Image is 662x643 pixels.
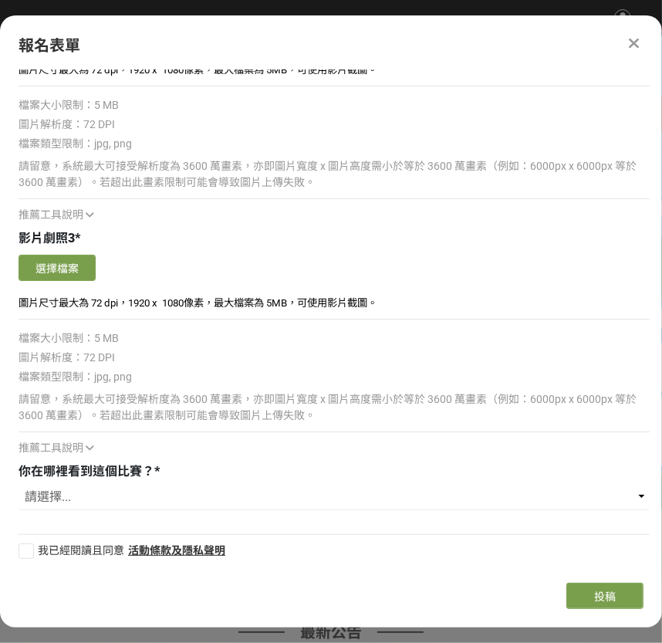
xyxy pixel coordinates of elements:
[566,583,643,609] button: 投稿
[19,332,119,344] span: 檔案大小限制：5 MB
[19,208,83,221] span: 推薦工具說明
[19,371,132,383] span: 檔案類型限制：jpg, png
[19,351,115,364] span: 圖片解析度：72 DPI
[38,544,124,557] span: 我已經閱讀且同意
[19,255,96,281] button: 選擇檔案
[19,297,377,309] span: 圖片尺寸最大為 72 dpi，1920 x 1080像素，最大檔案為 5MB，可使用影片截圖。
[594,591,616,603] span: 投稿
[19,464,154,479] span: 你在哪裡看到這個比賽？
[19,64,377,76] span: 圖片尺寸最大為 72 dpi，1920 x 1080像素，最大檔案為 5MB，可使用影片截圖。
[19,118,115,130] span: 圖片解析度：72 DPI
[19,442,83,454] span: 推薦工具說明
[19,99,119,111] span: 檔案大小限制：5 MB
[128,544,225,557] a: 活動條款及隱私聲明
[19,391,650,424] div: 請留意，系統最大可接受解析度為 3600 萬畫素，亦即圖片寬度 x 圖片高度需小於等於 3600 萬畫素（例如：6000px x 6000px 等於 3600 萬畫素）。若超出此畫素限制可能會導...
[19,137,132,150] span: 檔案類型限制：jpg, png
[19,36,80,55] span: 報名表單
[19,231,75,245] span: 影片劇照3
[19,158,650,191] div: 請留意，系統最大可接受解析度為 3600 萬畫素，亦即圖片寬度 x 圖片高度需小於等於 3600 萬畫素（例如：6000px x 6000px 等於 3600 萬畫素）。若超出此畫素限制可能會導...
